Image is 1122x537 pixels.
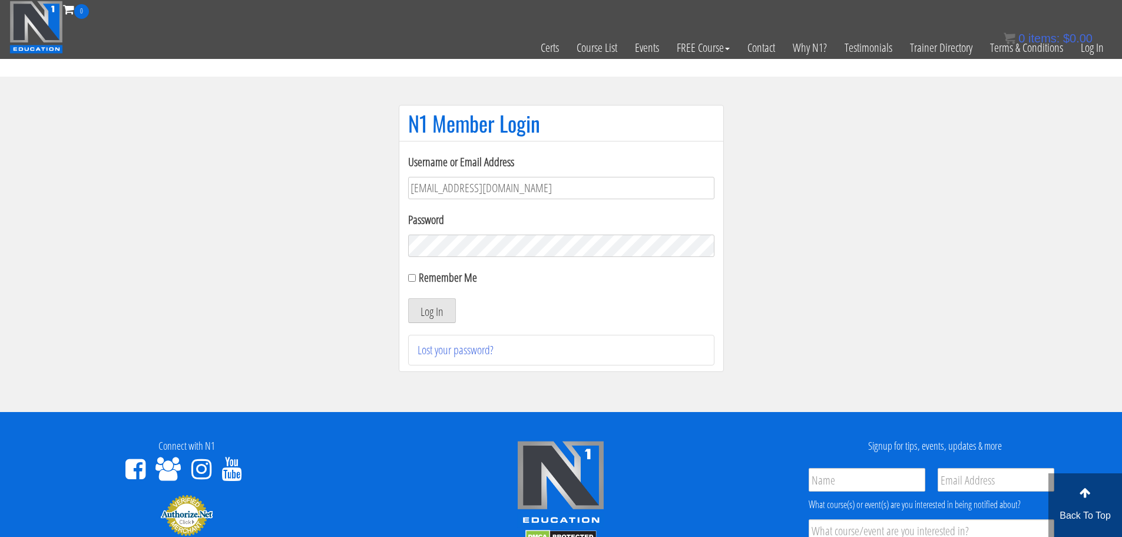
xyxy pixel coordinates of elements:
[74,4,89,19] span: 0
[419,269,477,285] label: Remember Me
[1004,32,1015,44] img: icon11.png
[1004,32,1093,45] a: 0 items: $0.00
[981,19,1072,77] a: Terms & Conditions
[836,19,901,77] a: Testimonials
[668,19,739,77] a: FREE Course
[739,19,784,77] a: Contact
[784,19,836,77] a: Why N1?
[160,494,213,536] img: Authorize.Net Merchant - Click to Verify
[568,19,626,77] a: Course List
[809,468,925,492] input: Name
[9,440,365,452] h4: Connect with N1
[901,19,981,77] a: Trainer Directory
[1028,32,1060,45] span: items:
[63,1,89,17] a: 0
[532,19,568,77] a: Certs
[408,298,456,323] button: Log In
[757,440,1113,452] h4: Signup for tips, events, updates & more
[1072,19,1113,77] a: Log In
[1048,509,1122,523] p: Back To Top
[1018,32,1025,45] span: 0
[1063,32,1093,45] bdi: 0.00
[938,468,1054,492] input: Email Address
[408,153,714,171] label: Username or Email Address
[517,440,605,528] img: n1-edu-logo
[418,342,494,358] a: Lost your password?
[626,19,668,77] a: Events
[408,211,714,229] label: Password
[809,498,1054,512] div: What course(s) or event(s) are you interested in being notified about?
[1063,32,1070,45] span: $
[9,1,63,54] img: n1-education
[408,111,714,135] h1: N1 Member Login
